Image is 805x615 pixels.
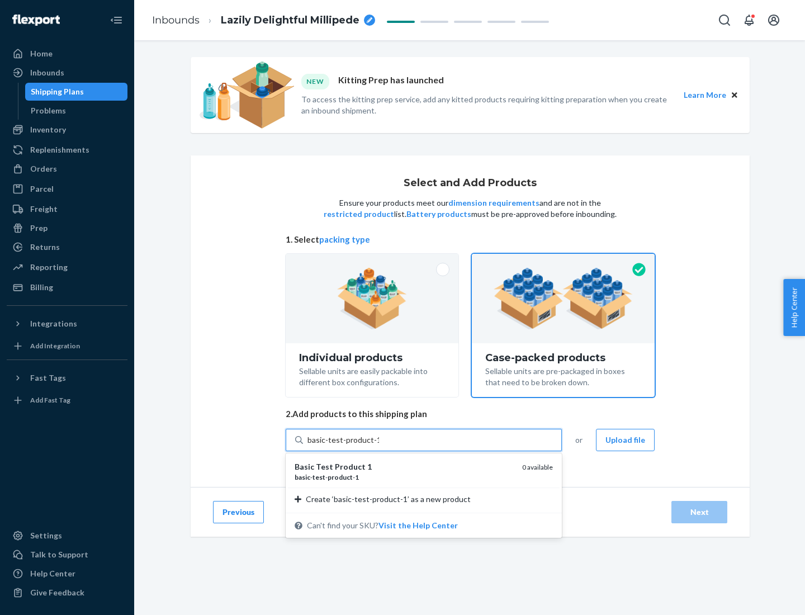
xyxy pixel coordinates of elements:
[378,520,458,531] button: Basic Test Product 1basic-test-product-10 availableCreate ‘basic-test-product-1’ as a new product...
[671,501,727,523] button: Next
[152,14,200,26] a: Inbounds
[295,472,513,482] div: - - -
[30,587,84,598] div: Give Feedback
[30,163,57,174] div: Orders
[448,197,539,209] button: dimension requirements
[7,45,127,63] a: Home
[286,408,655,420] span: 2. Add products to this shipping plan
[485,363,641,388] div: Sellable units are pre-packaged in boxes that need to be broken down.
[7,546,127,564] a: Talk to Support
[30,204,58,215] div: Freight
[319,234,370,245] button: packing type
[7,337,127,355] a: Add Integration
[575,434,583,446] span: or
[30,282,53,293] div: Billing
[7,219,127,237] a: Prep
[7,258,127,276] a: Reporting
[25,102,128,120] a: Problems
[312,473,325,481] em: test
[763,9,785,31] button: Open account menu
[681,507,718,518] div: Next
[404,178,537,189] h1: Select and Add Products
[30,549,88,560] div: Talk to Support
[30,48,53,59] div: Home
[316,462,333,471] em: Test
[30,183,54,195] div: Parcel
[738,9,760,31] button: Open notifications
[31,86,84,97] div: Shipping Plans
[286,234,655,245] span: 1. Select
[30,341,80,351] div: Add Integration
[30,223,48,234] div: Prep
[299,352,445,363] div: Individual products
[7,160,127,178] a: Orders
[221,13,359,28] span: Lazily Delightful Millipede
[485,352,641,363] div: Case-packed products
[783,279,805,336] button: Help Center
[105,9,127,31] button: Close Navigation
[7,391,127,409] a: Add Fast Tag
[295,462,314,471] em: Basic
[30,318,77,329] div: Integrations
[713,9,736,31] button: Open Search Box
[355,473,359,481] em: 1
[7,527,127,545] a: Settings
[7,64,127,82] a: Inbounds
[7,121,127,139] a: Inventory
[324,209,394,220] button: restricted product
[30,67,64,78] div: Inbounds
[299,363,445,388] div: Sellable units are easily packable into different box configurations.
[596,429,655,451] button: Upload file
[337,268,407,329] img: individual-pack.facf35554cb0f1810c75b2bd6df2d64e.png
[31,105,66,116] div: Problems
[367,462,372,471] em: 1
[25,83,128,101] a: Shipping Plans
[684,89,726,101] button: Learn More
[301,74,329,89] div: NEW
[30,372,66,384] div: Fast Tags
[213,501,264,523] button: Previous
[307,520,458,531] span: Can't find your SKU?
[295,473,310,481] em: basic
[7,278,127,296] a: Billing
[728,89,741,101] button: Close
[7,369,127,387] button: Fast Tags
[30,144,89,155] div: Replenishments
[7,584,127,602] button: Give Feedback
[143,4,384,37] ol: breadcrumbs
[12,15,60,26] img: Flexport logo
[7,141,127,159] a: Replenishments
[328,473,353,481] em: product
[7,315,127,333] button: Integrations
[323,197,618,220] p: Ensure your products meet our and are not in the list. must be pre-approved before inbounding.
[306,494,471,505] span: Create ‘basic-test-product-1’ as a new product
[307,434,379,446] input: Basic Test Product 1basic-test-product-10 availableCreate ‘basic-test-product-1’ as a new product...
[30,262,68,273] div: Reporting
[7,180,127,198] a: Parcel
[30,530,62,541] div: Settings
[301,94,674,116] p: To access the kitting prep service, add any kitted products requiring kitting preparation when yo...
[7,565,127,583] a: Help Center
[30,124,66,135] div: Inventory
[30,242,60,253] div: Returns
[494,268,633,329] img: case-pack.59cecea509d18c883b923b81aeac6d0b.png
[522,463,553,471] span: 0 available
[7,200,127,218] a: Freight
[30,568,75,579] div: Help Center
[7,238,127,256] a: Returns
[30,395,70,405] div: Add Fast Tag
[335,462,366,471] em: Product
[406,209,471,220] button: Battery products
[338,74,444,89] p: Kitting Prep has launched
